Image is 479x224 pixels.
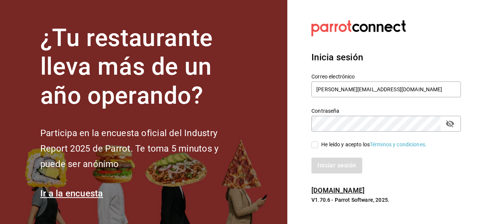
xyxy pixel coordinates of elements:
[444,117,456,130] button: passwordField
[40,188,103,199] a: Ir a la encuesta
[311,196,461,204] p: V1.70.6 - Parrot Software, 2025.
[370,141,427,147] a: Términos y condiciones.
[311,108,461,113] label: Contraseña
[311,186,365,194] a: [DOMAIN_NAME]
[311,74,461,79] label: Correo electrónico
[40,126,244,172] h2: Participa en la encuesta oficial del Industry Report 2025 de Parrot. Te toma 5 minutos y puede se...
[311,81,461,97] input: Ingresa tu correo electrónico
[311,51,461,64] h3: Inicia sesión
[40,24,244,110] h1: ¿Tu restaurante lleva más de un año operando?
[321,141,427,149] div: He leído y acepto los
